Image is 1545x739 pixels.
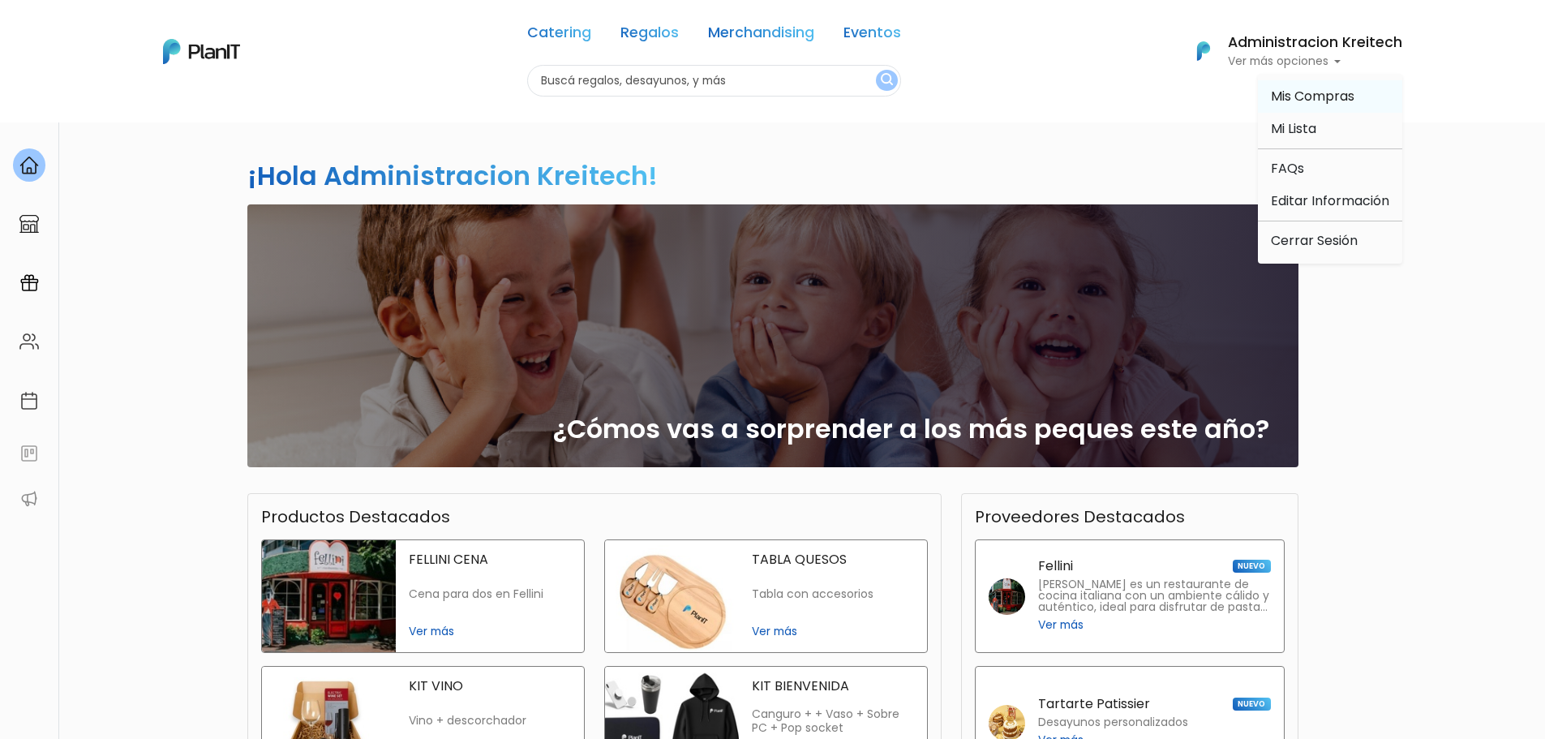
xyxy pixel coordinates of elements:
img: tabla quesos [605,540,739,652]
span: Mi Lista [1271,119,1316,138]
img: home-e721727adea9d79c4d83392d1f703f7f8bce08238fde08b1acbfd93340b81755.svg [19,156,39,175]
h6: Administracion Kreitech [1228,36,1402,50]
p: [PERSON_NAME] es un restaurante de cocina italiana con un ambiente cálido y auténtico, ideal para... [1038,579,1271,613]
a: Mis Compras [1258,80,1402,113]
a: tabla quesos TABLA QUESOS Tabla con accesorios Ver más [604,539,928,653]
a: FAQs [1258,153,1402,185]
a: Eventos [843,26,901,45]
h3: Productos Destacados [261,507,450,526]
img: fellini [989,578,1025,615]
span: Ver más [1038,617,1084,634]
img: marketplace-4ceaa7011d94191e9ded77b95e3339b90024bf715f7c57f8cf31f2d8c509eaba.svg [19,214,39,234]
img: PlanIt Logo [1186,33,1221,69]
img: partners-52edf745621dab592f3b2c58e3bca9d71375a7ef29c3b500c9f145b62cc070d4.svg [19,489,39,509]
p: Ver más opciones [1228,56,1402,67]
input: Buscá regalos, desayunos, y más [527,65,901,97]
p: Desayunos personalizados [1038,717,1188,728]
p: KIT VINO [409,680,571,693]
a: Mi Lista [1258,113,1402,145]
span: Ver más [752,623,914,640]
img: PlanIt Logo [163,39,240,64]
img: fellini cena [262,540,396,652]
h2: ¡Hola Administracion Kreitech! [247,157,658,194]
h3: Proveedores Destacados [975,507,1185,526]
a: Cerrar Sesión [1258,225,1402,257]
img: feedback-78b5a0c8f98aac82b08bfc38622c3050aee476f2c9584af64705fc4e61158814.svg [19,444,39,463]
a: fellini cena FELLINI CENA Cena para dos en Fellini Ver más [261,539,585,653]
p: FELLINI CENA [409,553,571,566]
a: Fellini NUEVO [PERSON_NAME] es un restaurante de cocina italiana con un ambiente cálido y auténti... [975,539,1285,653]
img: calendar-87d922413cdce8b2cf7b7f5f62616a5cf9e4887200fb71536465627b3292af00.svg [19,391,39,410]
a: Catering [527,26,591,45]
span: Mis Compras [1271,87,1354,105]
p: Tabla con accesorios [752,587,914,601]
a: Merchandising [708,26,814,45]
p: Fellini [1038,560,1073,573]
span: Ver más [409,623,571,640]
span: NUEVO [1233,698,1270,711]
button: PlanIt Logo Administracion Kreitech Ver más opciones [1176,30,1402,72]
p: Tartarte Patissier [1038,698,1150,711]
a: Regalos [620,26,679,45]
a: Editar Información [1258,185,1402,217]
h2: ¿Cómos vas a sorprender a los más peques este año? [553,414,1269,445]
img: campaigns-02234683943229c281be62815700db0a1741e53638e28bf9629b52c665b00959.svg [19,273,39,293]
span: NUEVO [1233,560,1270,573]
p: Cena para dos en Fellini [409,587,571,601]
p: KIT BIENVENIDA [752,680,914,693]
img: search_button-432b6d5273f82d61273b3651a40e1bd1b912527efae98b1b7a1b2c0702e16a8d.svg [881,73,893,88]
img: people-662611757002400ad9ed0e3c099ab2801c6687ba6c219adb57efc949bc21e19d.svg [19,332,39,351]
p: Canguro + + Vaso + Sobre PC + Pop socket [752,707,914,736]
div: ¿Necesitás ayuda? [84,15,234,47]
p: TABLA QUESOS [752,553,914,566]
p: Vino + descorchador [409,714,571,728]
